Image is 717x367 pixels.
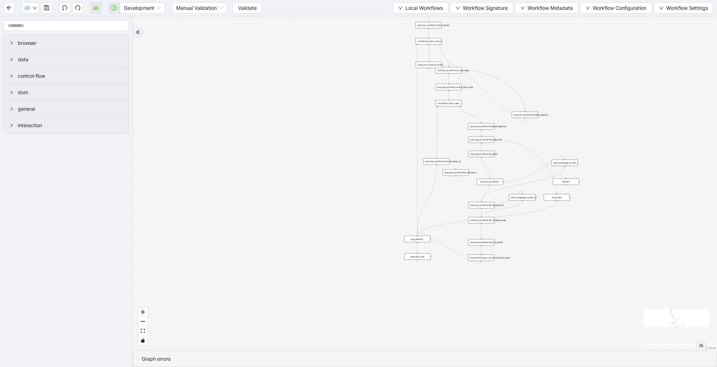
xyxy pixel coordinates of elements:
span: double-right [135,30,140,35]
div: conditions:check_user [435,100,461,106]
div: interaction [4,117,128,133]
div: execute_workflow:fill_about [468,151,495,158]
div: conditions:check_return [416,38,442,45]
div: execute_workflow:fill_insuranceplus-circle [443,169,469,176]
div: refresh:plus-circle [553,179,579,185]
div: show_message_modal: [551,159,578,166]
span: right [9,107,14,111]
span: Manual Validation [176,3,223,13]
div: execute_workflow:check_user_exits [436,84,462,90]
span: down [33,6,37,10]
div: execute_workflow:fill_basic_info [468,137,495,143]
button: fit view [138,326,147,336]
a: React Flow attribution [698,346,716,350]
div: browser [4,35,128,51]
div: execute_code:plus-circle [404,253,431,260]
span: right [9,41,14,45]
button: save [41,2,52,14]
g: Edge from execute_workflow:fill_identity_info to show_message_modal:__0 [495,191,522,205]
div: execute_code: [404,253,431,260]
div: show_message_modal:__0 [509,194,535,201]
span: browser [18,39,123,47]
div: execute_workflow:check_empty [416,22,442,29]
div: general [4,101,128,117]
div: control-flow [4,68,128,84]
span: plus-circle [564,188,568,192]
g: Edge from conditions:check_return to raise_error:push_to_sheet [429,45,429,61]
g: Edge from execute_workflow:check_user_exits to conditions:check_user [448,91,449,99]
span: Workflow Settings [666,4,708,12]
div: execute_workflow:fill_clientele_seen [468,217,495,224]
span: right [9,123,14,127]
div: execute_workflow:handle_captcha [512,111,538,118]
div: execute_workflow:initial_navigations [468,123,494,130]
g: Edge from execute_workflow:initial_navigations to execute_workflow:fill_basic_info [481,130,482,136]
div: raise_error:push_to_sheetplus-circle [416,62,442,68]
button: downWorkflow Configuration [580,2,652,14]
button: arrow-left [4,2,15,14]
span: down [398,6,403,10]
div: execute_workflow:push_to_sheet [468,239,495,246]
span: right [9,90,14,95]
div: close_tab: [544,194,570,201]
button: downWorkflow Settings [654,2,713,14]
button: downLocal Workflows [393,2,448,14]
span: interaction [18,122,123,129]
span: redo [75,5,81,11]
span: right [9,74,14,78]
div: refresh: [553,179,579,185]
span: down [586,6,590,10]
button: redo [72,2,83,14]
button: Validate [232,2,262,14]
div: execute_workflow:push_to_sheet__0 [424,158,450,165]
span: Local Workflows [405,4,443,12]
g: Edge from show_message_modal:__0 to execute_workflow:fill_clientele_seen [481,201,522,216]
span: double-right [699,343,704,348]
g: Edge from increment_ticket_count:increment_count to loop_iterator: [417,233,481,264]
span: down [521,6,525,10]
span: Development [124,3,161,13]
div: loop_iterator: [404,236,430,242]
button: undo [59,2,70,14]
div: raise_error:push_to_sheet [416,62,442,68]
span: Validate [238,4,257,12]
span: Workflow Configuration [593,4,646,12]
span: plus-circle [427,71,431,75]
button: cloud-uploaddown [22,2,39,14]
span: control-flow [18,72,123,80]
span: undo [62,5,68,11]
div: data [4,51,128,68]
div: increment_ticket_count:increment_count [468,255,494,261]
g: Edge from execute_workflow:handle_captcha to execute_workflow:zocdoc_login [449,64,525,121]
span: Workflow Signature [463,4,508,12]
div: execute_workflow:fill_identity_info [468,202,495,209]
span: Workflow Metadata [528,4,573,12]
span: plus-circle [454,178,458,183]
div: execute_workflow: [477,179,503,185]
div: Graph errors [142,355,708,363]
button: cloud-server [90,2,102,14]
div: dom [4,84,128,101]
span: cloud-server [93,5,99,11]
button: downWorkflow Signature [450,2,513,14]
span: save [44,5,49,11]
g: Edge from execute_workflow:fill_about to execute_workflow: [481,158,490,178]
span: arrow-left [6,5,12,11]
button: zoom out [138,317,147,326]
g: Edge from execute_workflow:push_to_sheet__0 to loop_iterator: [417,165,437,235]
span: dom [18,89,123,96]
g: Edge from execute_workflow: to show_message_modal: [504,156,565,182]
